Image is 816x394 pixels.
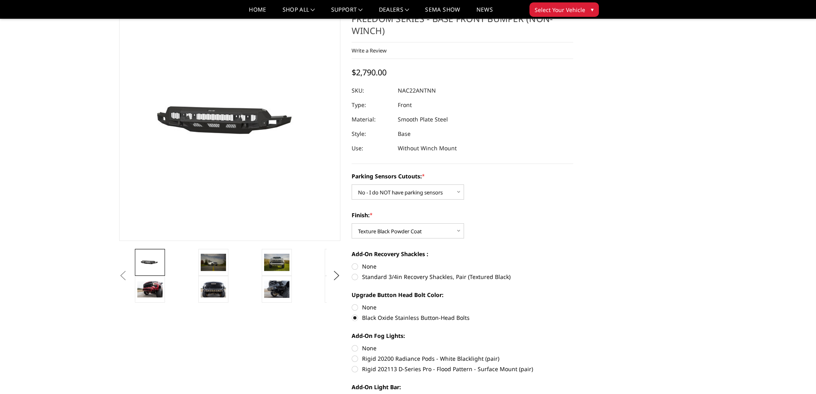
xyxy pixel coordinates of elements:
[352,211,573,219] label: Finish:
[352,127,392,141] dt: Style:
[283,7,315,18] a: shop all
[137,281,163,297] img: 2022-2025 Chevrolet Silverado 1500 - Freedom Series - Base Front Bumper (non-winch)
[352,365,573,373] label: Rigid 202113 D-Series Pro - Flood Pattern - Surface Mount (pair)
[352,172,573,180] label: Parking Sensors Cutouts:
[476,7,492,18] a: News
[535,6,585,14] span: Select Your Vehicle
[352,112,392,127] dt: Material:
[264,254,289,271] img: 2022-2025 Chevrolet Silverado 1500 - Freedom Series - Base Front Bumper (non-winch)
[137,257,163,269] img: 2022-2025 Chevrolet Silverado 1500 - Freedom Series - Base Front Bumper (non-winch)
[352,47,387,54] a: Write a Review
[201,254,226,271] img: 2022-2025 Chevrolet Silverado 1500 - Freedom Series - Base Front Bumper (non-winch)
[352,67,387,78] span: $2,790.00
[264,281,289,297] img: 2022-2025 Chevrolet Silverado 1500 - Freedom Series - Base Front Bumper (non-winch)
[352,354,573,363] label: Rigid 20200 Radiance Pods - White Blacklight (pair)
[330,270,342,282] button: Next
[352,291,573,299] label: Upgrade Button Head Bolt Color:
[352,344,573,352] label: None
[119,0,341,241] a: 2022-2025 Chevrolet Silverado 1500 - Freedom Series - Base Front Bumper (non-winch)
[331,7,363,18] a: Support
[352,313,573,322] label: Black Oxide Stainless Button-Head Bolts
[117,270,129,282] button: Previous
[352,141,392,156] dt: Use:
[398,98,412,112] dd: Front
[201,281,226,298] img: 2022-2025 Chevrolet Silverado 1500 - Freedom Series - Base Front Bumper (non-winch)
[352,273,573,281] label: Standard 3/4in Recovery Shackles, Pair (Textured Black)
[352,262,573,271] label: None
[398,112,448,127] dd: Smooth Plate Steel
[352,383,573,391] label: Add-On Light Bar:
[379,7,409,18] a: Dealers
[352,331,573,340] label: Add-On Fog Lights:
[776,356,816,394] iframe: Chat Widget
[249,7,266,18] a: Home
[352,0,573,42] h1: [DATE]-[DATE] Chevrolet Silverado 1500 - Freedom Series - Base Front Bumper (non-winch)
[591,5,594,14] span: ▾
[352,303,573,311] label: None
[352,98,392,112] dt: Type:
[398,127,411,141] dd: Base
[425,7,460,18] a: SEMA Show
[352,83,392,98] dt: SKU:
[398,83,436,98] dd: NAC22ANTNN
[398,141,457,156] dd: Without Winch Mount
[529,2,599,17] button: Select Your Vehicle
[352,250,573,258] label: Add-On Recovery Shackles :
